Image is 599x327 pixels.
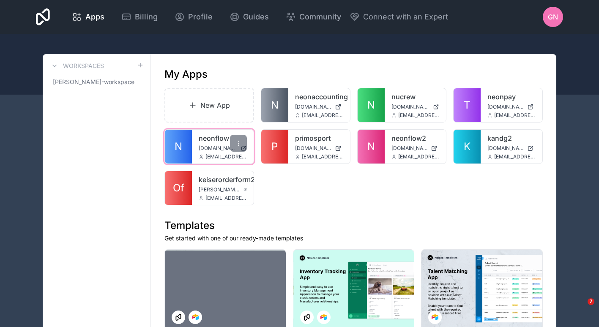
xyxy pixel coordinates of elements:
a: [PERSON_NAME][DOMAIN_NAME] [199,186,247,193]
a: Workspaces [49,61,104,71]
a: kandg2 [487,133,536,143]
a: [DOMAIN_NAME] [487,104,536,110]
a: neonaccounting [295,92,343,102]
span: GN [548,12,558,22]
a: [DOMAIN_NAME] [391,145,440,152]
img: Airtable Logo [320,314,327,321]
span: Of [173,181,184,195]
a: [PERSON_NAME]-workspace [49,74,144,90]
a: N [165,130,192,163]
span: [EMAIL_ADDRESS][DOMAIN_NAME] [494,112,536,119]
a: Profile [168,8,219,26]
span: [DOMAIN_NAME] [295,104,331,110]
span: N [271,98,279,112]
h1: Templates [164,219,543,232]
a: [DOMAIN_NAME] [487,145,536,152]
span: [PERSON_NAME][DOMAIN_NAME] [199,186,240,193]
span: [DOMAIN_NAME] [295,145,331,152]
span: [PERSON_NAME]-workspace [53,78,134,86]
span: [DOMAIN_NAME] [487,145,524,152]
span: [EMAIL_ADDRESS][DOMAIN_NAME] [205,153,247,160]
span: [DOMAIN_NAME] [487,104,524,110]
span: T [464,98,470,112]
p: Get started with one of our ready-made templates [164,234,543,243]
a: New App [164,88,254,123]
span: [EMAIL_ADDRESS][DOMAIN_NAME] [398,112,440,119]
a: N [358,130,385,163]
span: Connect with an Expert [363,11,448,23]
a: neonflow2 [391,133,440,143]
span: Guides [243,11,269,23]
a: Apps [65,8,111,26]
span: [DOMAIN_NAME] [199,145,237,152]
span: [EMAIL_ADDRESS][DOMAIN_NAME] [302,153,343,160]
img: Airtable Logo [192,314,199,321]
span: Apps [85,11,104,23]
span: K [464,140,470,153]
a: keiserorderform2 [199,174,247,185]
a: [DOMAIN_NAME] [391,104,440,110]
span: Billing [135,11,158,23]
iframe: Intercom live chat [570,298,591,319]
a: Guides [223,8,276,26]
span: [EMAIL_ADDRESS][DOMAIN_NAME] [205,195,247,202]
a: T [454,88,481,122]
img: Airtable Logo [432,314,438,321]
span: N [367,140,375,153]
a: nucrew [391,92,440,102]
a: [DOMAIN_NAME] [199,145,247,152]
span: [EMAIL_ADDRESS][DOMAIN_NAME] [398,153,440,160]
a: Of [165,171,192,205]
span: Profile [188,11,213,23]
button: Connect with an Expert [350,11,448,23]
span: Community [299,11,341,23]
a: K [454,130,481,163]
a: [DOMAIN_NAME] [295,145,343,152]
h3: Workspaces [63,62,104,70]
span: N [175,140,182,153]
a: [DOMAIN_NAME] [295,104,343,110]
a: Community [279,8,348,26]
span: [EMAIL_ADDRESS][DOMAIN_NAME] [494,153,536,160]
span: 7 [588,298,594,305]
a: P [261,130,288,163]
span: [EMAIL_ADDRESS][DOMAIN_NAME] [302,112,343,119]
a: primosport [295,133,343,143]
a: neonpay [487,92,536,102]
a: neonflow [199,133,247,143]
span: [DOMAIN_NAME] [391,145,428,152]
a: N [358,88,385,122]
a: N [261,88,288,122]
span: N [367,98,375,112]
span: [DOMAIN_NAME] [391,104,430,110]
a: Billing [115,8,164,26]
span: P [271,140,278,153]
h1: My Apps [164,68,208,81]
